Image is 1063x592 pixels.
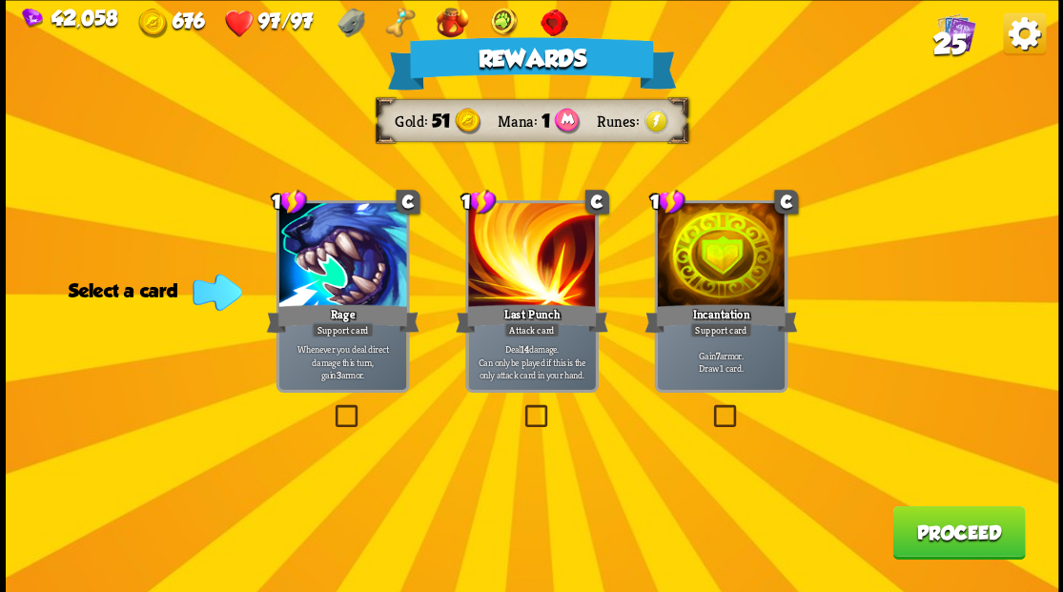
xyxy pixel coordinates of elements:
img: Dragonstone - Raise your max HP by 1 after each combat. [337,8,363,37]
div: Support card [689,322,751,337]
div: Select a card [69,279,235,300]
div: Incantation [644,301,797,336]
img: Energy.png [643,108,669,134]
img: Golden Paw - Enemies drop more gold. [488,8,518,37]
span: 676 [172,8,204,31]
p: Gain armor. Draw 1 card. [660,349,781,374]
div: Rage [266,301,419,336]
div: Mana [497,111,541,131]
div: C [396,190,419,214]
div: C [774,190,798,214]
img: Indicator_Arrow.png [193,274,242,311]
div: Gems [22,6,117,30]
div: Health [224,8,312,37]
img: Heart.png [224,8,254,37]
span: 97/97 [258,8,313,31]
p: Deal damage. [471,342,592,380]
b: 14 [521,342,529,355]
img: Gold.png [138,8,168,37]
button: Proceed [892,505,1025,559]
div: 1 [272,188,307,214]
div: Runes [596,111,642,131]
div: Last Punch [455,301,607,336]
img: Rage Potion - Deal 5 fire damage to all enemies when playing a card that costs 3+ stamina. [435,8,468,37]
b: 7 [715,349,719,361]
div: 1 [649,188,685,214]
span: 51 [431,111,450,132]
span: 25 [932,27,966,59]
div: 1 [460,188,496,214]
img: Mana_Points.png [554,108,580,134]
img: Heartstone - Heal for 1 health whenever using an ability. [539,8,568,37]
span: 1 [541,111,549,132]
div: Attack card [503,322,559,337]
div: Gold [395,111,432,131]
div: View all the cards in your deck [936,12,975,56]
img: Options_Button.png [1003,12,1046,55]
div: Gold [138,8,204,37]
img: Gem.png [22,8,43,28]
div: Support card [312,322,374,337]
img: Cards_Icon.png [936,12,975,51]
span: Can only be played if this is the only attack card in your hand. [471,356,592,380]
p: Whenever you deal direct damage this turn, gain armor. [282,342,403,380]
img: Golden Bone - Upgrade first non-upgraded card drawn each turn for 1 round. [385,8,415,37]
div: Rewards [387,37,676,90]
b: 3 [336,368,340,380]
div: C [584,190,608,214]
img: Gold.png [455,108,481,134]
